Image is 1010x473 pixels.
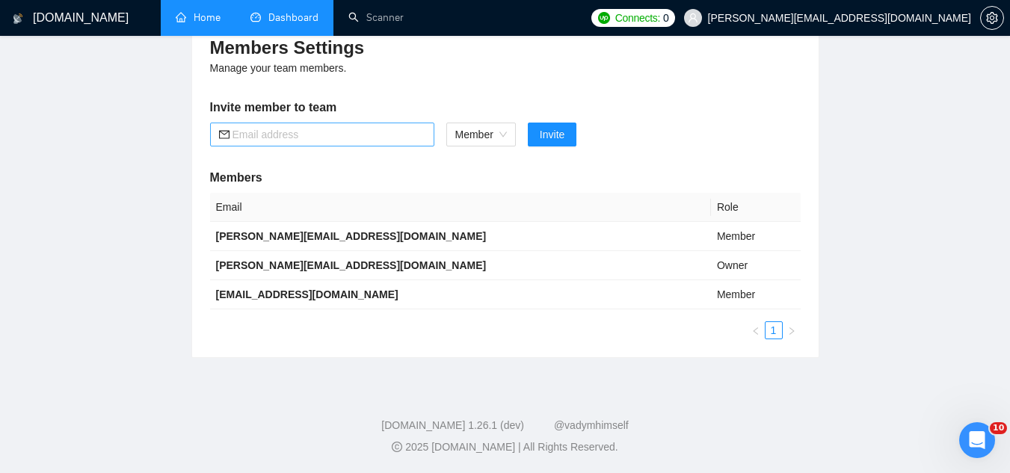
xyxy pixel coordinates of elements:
[990,422,1007,434] span: 10
[765,321,783,339] li: 1
[747,321,765,339] button: left
[210,99,801,117] h5: Invite member to team
[711,222,801,251] td: Member
[711,251,801,280] td: Owner
[210,193,711,222] th: Email
[688,13,698,23] span: user
[250,11,318,24] a: dashboardDashboard
[787,327,796,336] span: right
[751,327,760,336] span: left
[348,11,404,24] a: searchScanner
[615,10,660,26] span: Connects:
[381,419,524,431] a: [DOMAIN_NAME] 1.26.1 (dev)
[783,321,801,339] li: Next Page
[216,230,487,242] b: [PERSON_NAME][EMAIL_ADDRESS][DOMAIN_NAME]
[959,422,995,458] iframe: Intercom live chat
[598,12,610,24] img: upwork-logo.png
[210,169,801,187] h5: Members
[783,321,801,339] button: right
[540,126,564,143] span: Invite
[210,62,347,74] span: Manage your team members.
[766,322,782,338] a: 1
[13,7,23,31] img: logo
[980,12,1004,24] a: setting
[219,129,230,140] span: mail
[980,6,1004,30] button: setting
[711,280,801,309] td: Member
[12,439,998,455] div: 2025 [DOMAIN_NAME] | All Rights Reserved.
[663,10,669,26] span: 0
[528,123,576,146] button: Invite
[392,442,402,452] span: copyright
[747,321,765,339] li: Previous Page
[981,12,1003,24] span: setting
[711,193,801,222] th: Role
[176,11,221,24] a: homeHome
[554,419,629,431] a: @vadymhimself
[216,259,487,271] b: [PERSON_NAME][EMAIL_ADDRESS][DOMAIN_NAME]
[233,126,425,143] input: Email address
[216,288,398,300] b: [EMAIL_ADDRESS][DOMAIN_NAME]
[455,123,507,146] span: Member
[210,36,801,60] h3: Members Settings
